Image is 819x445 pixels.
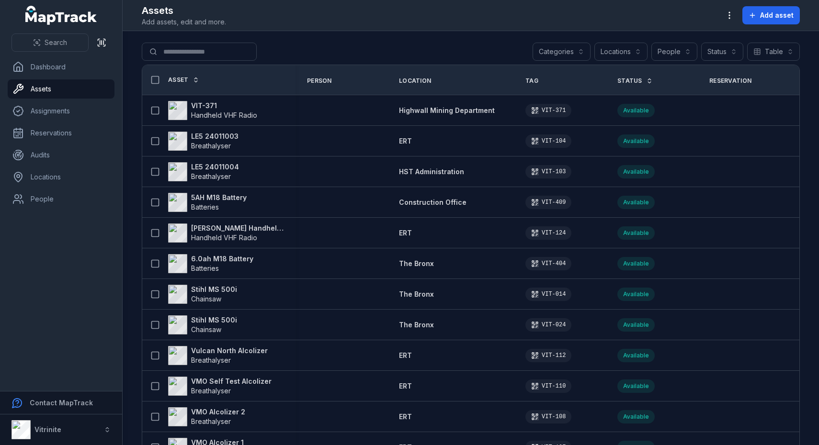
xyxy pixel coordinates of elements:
[142,17,226,27] span: Add assets, edit and more.
[525,257,571,270] div: VIT-404
[617,165,655,178] div: Available
[168,407,245,426] a: VMO Alcolizer 2Breathalyser
[594,43,648,61] button: Locations
[191,162,239,172] strong: LE5 24011004
[617,226,655,240] div: Available
[617,77,653,85] a: Status
[191,407,245,417] strong: VMO Alcolizer 2
[168,346,268,365] a: Vulcan North AlcolizerBreathalyser
[191,193,247,202] strong: 5AH M18 Battery
[8,123,114,143] a: Reservations
[399,259,434,267] span: The Bronx
[525,349,571,362] div: VIT-112
[533,43,591,61] button: Categories
[399,106,495,114] span: Highwall Mining Department
[191,132,239,141] strong: LE5 24011003
[399,259,434,268] a: The Bronx
[399,137,412,145] span: ERT
[399,382,412,390] span: ERT
[8,189,114,209] a: People
[168,254,253,273] a: 6.0ah M18 BatteryBatteries
[30,399,93,407] strong: Contact MapTrack
[617,257,655,270] div: Available
[525,77,538,85] span: Tag
[399,167,464,176] span: HST Administration
[399,412,412,421] span: ERT
[525,134,571,148] div: VIT-104
[747,43,800,61] button: Table
[8,145,114,165] a: Audits
[617,379,655,393] div: Available
[191,254,253,264] strong: 6.0ah M18 Battery
[399,198,466,206] span: Construction Office
[617,318,655,332] div: Available
[617,349,655,362] div: Available
[142,4,226,17] h2: Assets
[45,38,67,47] span: Search
[399,198,466,207] a: Construction Office
[34,425,61,434] strong: Vitrinite
[168,101,257,120] a: VIT-371Handheld VHF Radio
[168,76,189,84] span: Asset
[525,165,571,178] div: VIT-103
[399,106,495,115] a: Highwall Mining Department
[307,77,332,85] span: Person
[191,315,237,325] strong: Stihl MS 500i
[8,57,114,77] a: Dashboard
[191,356,231,364] span: Breathalyser
[11,33,89,52] button: Search
[399,290,434,298] span: The Bronx
[525,318,571,332] div: VIT-024
[191,111,257,119] span: Handheld VHF Radio
[399,289,434,299] a: The Bronx
[617,288,655,301] div: Available
[525,226,571,240] div: VIT-124
[191,285,237,294] strong: Stihl MS 500i
[760,11,794,20] span: Add asset
[399,381,412,391] a: ERT
[651,43,697,61] button: People
[168,76,199,84] a: Asset
[191,234,257,242] span: Handheld VHF Radio
[191,203,219,211] span: Batteries
[191,417,231,425] span: Breathalyser
[525,288,571,301] div: VIT-014
[8,167,114,187] a: Locations
[399,351,412,359] span: ERT
[191,295,221,303] span: Chainsaw
[191,346,268,356] strong: Vulcan North Alcolizer
[191,223,284,233] strong: [PERSON_NAME] Handheld VHF Radio
[399,412,412,422] a: ERT
[742,6,800,24] button: Add asset
[191,325,221,334] span: Chainsaw
[25,6,97,25] a: MapTrack
[617,134,655,148] div: Available
[399,77,431,85] span: Location
[617,410,655,423] div: Available
[525,196,571,209] div: VIT-409
[399,320,434,330] a: The Bronx
[399,228,412,238] a: ERT
[191,101,257,111] strong: VIT-371
[617,196,655,209] div: Available
[525,410,571,423] div: VIT-108
[701,43,743,61] button: Status
[191,172,231,180] span: Breathalyser
[191,264,219,272] span: Batteries
[168,223,284,243] a: [PERSON_NAME] Handheld VHF RadioHandheld VHF Radio
[399,167,464,177] a: HST Administration
[168,162,239,181] a: LE5 24011004Breathalyser
[168,193,247,212] a: 5AH M18 BatteryBatteries
[8,101,114,121] a: Assignments
[617,104,655,117] div: Available
[8,79,114,99] a: Assets
[399,136,412,146] a: ERT
[168,285,237,304] a: Stihl MS 500iChainsaw
[191,377,272,386] strong: VMO Self Test Alcolizer
[399,321,434,329] span: The Bronx
[399,351,412,360] a: ERT
[168,315,237,334] a: Stihl MS 500iChainsaw
[191,387,231,395] span: Breathalyser
[709,77,751,85] span: Reservation
[191,142,231,150] span: Breathalyser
